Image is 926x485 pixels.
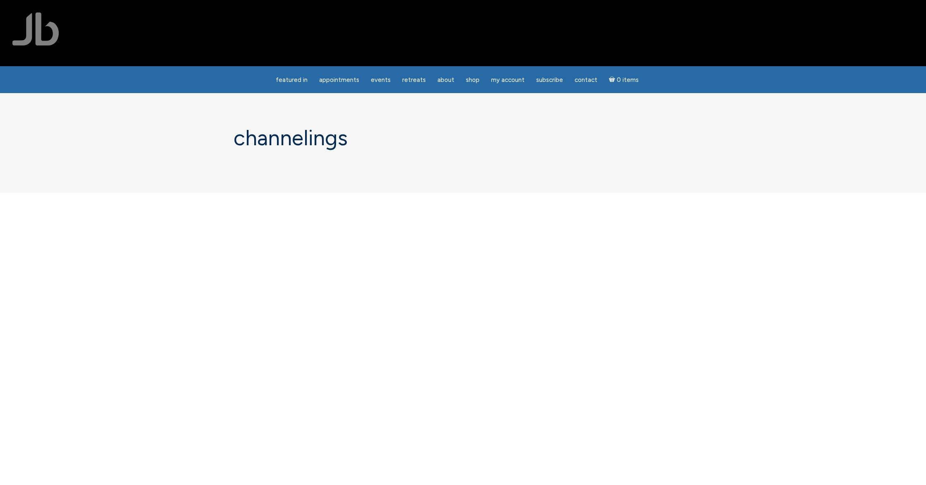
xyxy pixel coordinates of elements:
[397,72,431,88] a: Retreats
[12,12,59,46] img: Jamie Butler. The Everyday Medium
[371,76,391,84] span: Events
[617,77,639,83] span: 0 items
[234,126,692,150] h1: Channelings
[575,76,597,84] span: Contact
[461,72,484,88] a: Shop
[314,72,364,88] a: Appointments
[536,76,563,84] span: Subscribe
[570,72,602,88] a: Contact
[604,71,644,88] a: Cart0 items
[432,72,459,88] a: About
[531,72,568,88] a: Subscribe
[319,76,359,84] span: Appointments
[271,72,313,88] a: featured in
[486,72,530,88] a: My Account
[491,76,525,84] span: My Account
[437,76,454,84] span: About
[276,76,308,84] span: featured in
[366,72,396,88] a: Events
[402,76,426,84] span: Retreats
[466,76,480,84] span: Shop
[609,76,617,84] i: Cart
